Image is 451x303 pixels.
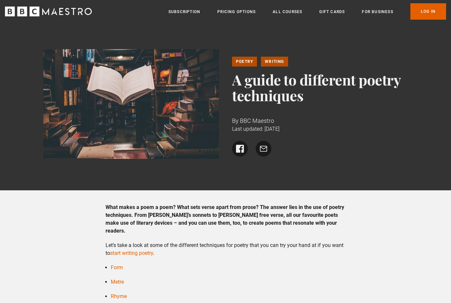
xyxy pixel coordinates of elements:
[362,9,393,15] a: For business
[106,204,344,234] strong: What makes a poem a poem? What sets verse apart from prose? The answer lies in the use of poetry ...
[111,279,124,285] a: Metre
[168,9,200,15] a: Subscription
[319,9,345,15] a: Gift Cards
[5,7,92,16] svg: BBC Maestro
[106,241,346,257] p: Let’s take a look at some of the different techniques for poetry that you can try your hand at if...
[261,57,288,66] a: Writing
[273,9,302,15] a: All Courses
[232,126,280,132] time: Last updated: [DATE]
[232,117,239,124] span: By
[110,250,153,256] a: start writing poetry
[168,3,446,20] nav: Primary
[111,264,123,271] a: Form
[240,117,274,124] span: BBC Maestro
[217,9,256,15] a: Pricing Options
[410,3,446,20] a: Log In
[232,57,257,66] a: Poetry
[232,72,408,103] h1: A guide to different poetry techniques
[43,49,219,159] img: book in the air at library
[111,293,127,299] a: Rhyme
